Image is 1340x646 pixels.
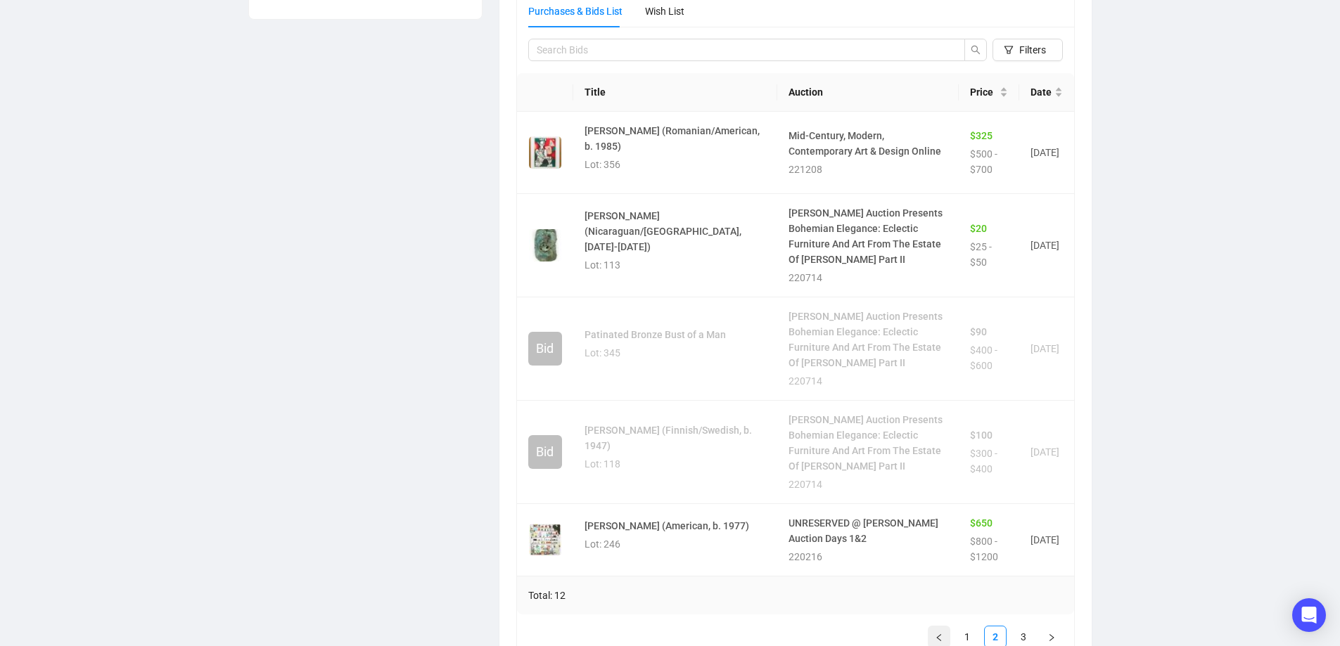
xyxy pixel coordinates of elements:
[517,576,1075,614] div: Total: 12
[585,425,752,451] a: [PERSON_NAME] (Finnish/Swedish, b. 1947)
[585,456,620,472] p: Lot: 118
[789,515,947,546] h4: UNRESERVED @ [PERSON_NAME] Auction Days 1&2
[789,128,947,159] h4: Mid-Century, Modern, Contemporary Art & Design Online
[789,162,947,177] div: 221208
[1030,534,1059,545] span: [DATE]
[970,130,993,141] span: $ 325
[1030,446,1059,458] span: [DATE]
[1030,147,1059,158] span: [DATE]
[529,136,561,169] img: 356_1.jpg
[529,229,561,261] img: 113_1.jpg
[645,4,684,19] div: Wish List
[1030,343,1059,354] span: [DATE]
[970,517,993,529] span: $ 650
[536,339,554,358] span: Bid
[970,239,1009,270] div: $25 - $50
[959,73,1020,112] th: Price
[970,534,1009,564] div: $800 - $1200
[528,4,623,19] div: Purchases & Bids List
[970,146,1009,177] div: $500 - $700
[585,329,726,340] a: Patinated Bronze Bust of a Man
[789,373,947,389] div: 220714
[935,633,943,642] span: left
[970,446,1009,477] div: $300 - $400
[1004,45,1014,55] span: filter
[993,39,1063,61] button: Filters
[970,84,997,100] span: Price
[529,524,561,556] img: 246_1.jpg
[1292,598,1326,632] div: Open Intercom Messenger
[970,342,1009,373] div: $400 - $600
[970,429,993,441] span: $ 100
[585,157,620,172] p: Lot: 356
[585,210,741,252] a: [PERSON_NAME] (Nicaraguan/[GEOGRAPHIC_DATA], [DATE]-[DATE])
[1019,73,1074,112] th: Date
[789,309,947,370] h4: [PERSON_NAME] Auction Presents Bohemian Elegance: Eclectic Furniture And Art From The Estate Of [...
[585,257,620,273] p: Lot: 113
[585,536,620,552] p: Lot: 246
[970,223,987,234] span: $ 20
[789,270,947,285] div: 220714
[789,477,947,492] div: 220714
[1047,633,1056,642] span: right
[777,73,959,112] th: Auction
[971,45,981,55] span: search
[789,549,947,564] div: 220216
[536,442,554,462] span: Bid
[970,326,987,337] span: $ 90
[537,42,946,58] input: Search Bids
[789,412,947,474] h4: [PERSON_NAME] Auction Presents Bohemian Elegance: Eclectic Furniture And Art From The Estate Of [...
[1030,84,1052,100] span: Date
[585,125,760,152] a: [PERSON_NAME] (Romanian/American, b. 1985)
[585,520,749,531] a: [PERSON_NAME] (American, b. 1977)
[573,73,778,112] th: Title
[789,205,947,267] h4: [PERSON_NAME] Auction Presents Bohemian Elegance: Eclectic Furniture And Art From The Estate Of [...
[585,345,620,361] p: Lot: 345
[1019,42,1046,58] span: Filters
[1030,240,1059,251] span: [DATE]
